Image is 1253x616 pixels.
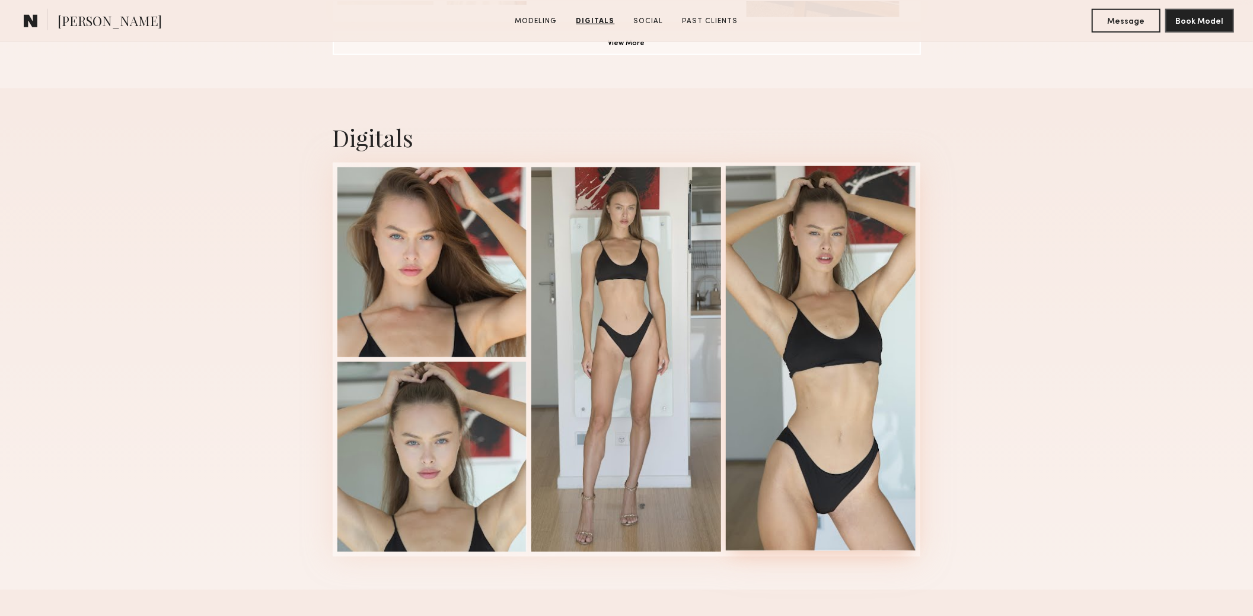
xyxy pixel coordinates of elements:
[629,16,668,27] a: Social
[58,12,162,33] span: [PERSON_NAME]
[1092,9,1160,33] button: Message
[1165,15,1234,26] a: Book Model
[678,16,743,27] a: Past Clients
[333,31,921,55] button: View More
[572,16,620,27] a: Digitals
[1165,9,1234,33] button: Book Model
[333,122,921,153] div: Digitals
[511,16,562,27] a: Modeling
